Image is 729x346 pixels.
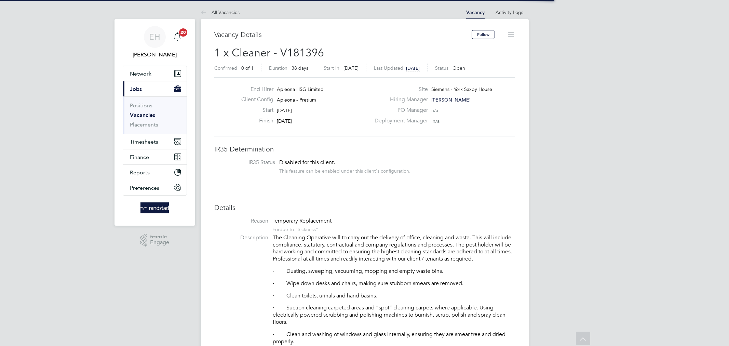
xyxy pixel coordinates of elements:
[236,107,273,114] label: Start
[370,117,428,124] label: Deployment Manager
[431,97,471,103] span: [PERSON_NAME]
[130,121,158,128] a: Placements
[496,9,523,15] a: Activity Logs
[343,65,359,71] span: [DATE]
[214,234,268,241] label: Description
[123,180,187,195] button: Preferences
[272,225,332,232] div: For due to "Sickness"
[236,117,273,124] label: Finish
[273,234,515,263] p: The Cleaning Operative will to carry out the delivery of office, cleaning and waste. This will in...
[279,166,410,174] div: This feature can be enabled under this client's configuration.
[123,81,187,96] button: Jobs
[433,118,440,124] span: n/a
[214,30,472,39] h3: Vacancy Details
[472,30,495,39] button: Follow
[214,203,515,212] h3: Details
[123,26,187,59] a: EH[PERSON_NAME]
[214,145,515,154] h3: IR35 Determination
[123,51,187,59] span: Emma Howells
[435,65,448,71] label: Status
[130,138,158,145] span: Timesheets
[123,66,187,81] button: Network
[277,118,292,124] span: [DATE]
[269,65,287,71] label: Duration
[150,234,169,240] span: Powered by
[123,149,187,164] button: Finance
[130,70,151,77] span: Network
[179,28,187,37] span: 20
[149,32,160,41] span: EH
[292,65,308,71] span: 38 days
[466,10,485,15] a: Vacancy
[130,112,155,118] a: Vacancies
[374,65,403,71] label: Last Updated
[214,65,237,71] label: Confirmed
[236,96,273,103] label: Client Config
[171,26,184,48] a: 20
[214,46,324,59] span: 1 x Cleaner - V181396
[221,159,275,166] label: IR35 Status
[214,217,268,225] label: Reason
[130,169,150,176] span: Reports
[114,19,195,226] nav: Main navigation
[140,234,169,247] a: Powered byEngage
[406,65,420,71] span: [DATE]
[272,217,332,224] span: Temporary Replacement
[370,86,428,93] label: Site
[273,331,515,345] p: · Clean and washing of windows and glass internally, ensuring they are smear free and dried prope...
[273,280,515,287] p: · Wipe down desks and chairs, making sure stubborn smears are removed.
[273,268,515,275] p: · Dusting, sweeping, vacuuming, mopping and empty waste bins.
[130,102,152,109] a: Positions
[130,86,142,92] span: Jobs
[453,65,465,71] span: Open
[123,202,187,213] a: Go to home page
[241,65,254,71] span: 0 of 1
[273,304,515,325] p: · Suction cleaning carpeted areas and “spot” cleaning carpets where applicable. Using electricall...
[431,86,492,92] span: Siemens - York Saxby House
[277,107,292,114] span: [DATE]
[150,240,169,245] span: Engage
[273,292,515,300] p: · Clean toilets, urinals and hand basins.
[123,165,187,180] button: Reports
[140,202,169,213] img: randstad-logo-retina.png
[277,86,324,92] span: Apleona HSG Limited
[324,65,339,71] label: Start In
[370,96,428,103] label: Hiring Manager
[123,134,187,149] button: Timesheets
[201,9,240,15] a: All Vacancies
[370,107,428,114] label: PO Manager
[279,159,335,166] span: Disabled for this client.
[431,107,438,114] span: n/a
[123,96,187,134] div: Jobs
[236,86,273,93] label: End Hirer
[130,185,159,191] span: Preferences
[130,154,149,160] span: Finance
[277,97,316,103] span: Apleona - Pretium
